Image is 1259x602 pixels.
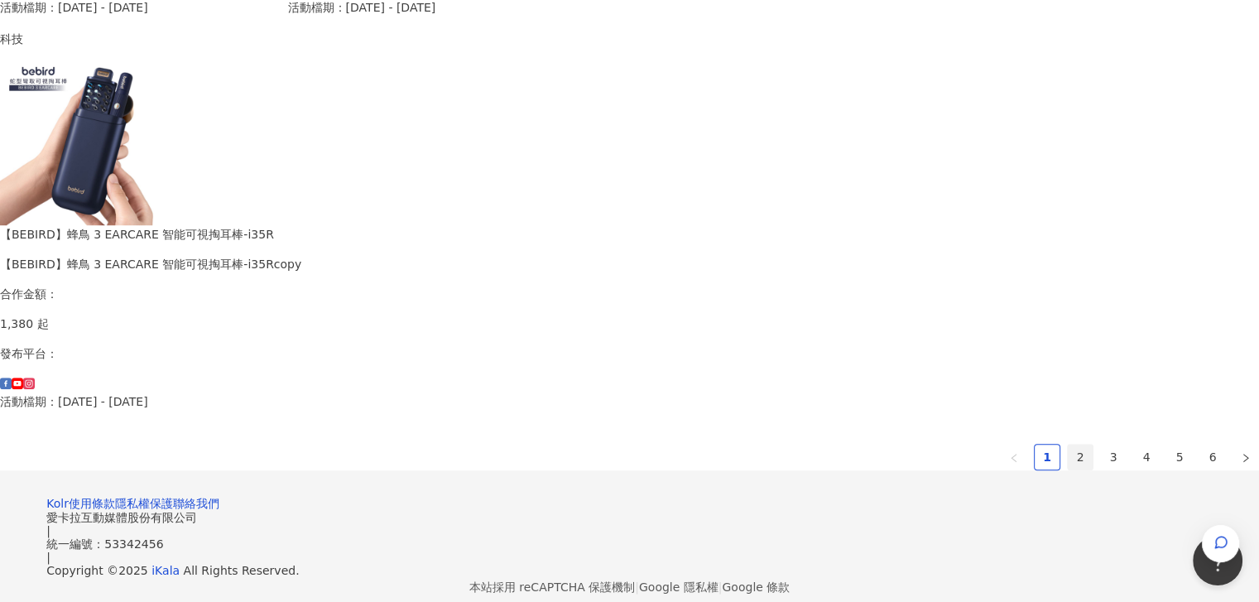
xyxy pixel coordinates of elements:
[1035,445,1060,470] a: 1
[1009,453,1019,463] span: left
[1067,444,1093,470] li: 2
[635,580,639,594] span: |
[46,551,50,564] span: |
[46,524,50,537] span: |
[69,497,115,510] a: 使用條款
[1241,453,1251,463] span: right
[1134,445,1159,470] a: 4
[173,497,219,510] a: 聯絡我們
[1068,445,1093,470] a: 2
[1101,445,1126,470] a: 3
[1233,444,1259,470] li: Next Page
[469,577,790,597] span: 本站採用 reCAPTCHA 保護機制
[1200,445,1225,470] a: 6
[1133,444,1160,470] li: 4
[1167,445,1192,470] a: 5
[151,564,180,577] a: iKala
[1193,536,1242,585] iframe: Help Scout Beacon - Open
[1166,444,1193,470] li: 5
[639,580,718,594] a: Google 隱私權
[46,537,1213,551] div: 統一編號：53342456
[722,580,790,594] a: Google 條款
[115,497,173,510] a: 隱私權保護
[46,564,1213,577] div: Copyright © 2025 All Rights Reserved.
[46,511,1213,524] div: 愛卡拉互動媒體股份有限公司
[1034,444,1060,470] li: 1
[1001,444,1027,470] li: Previous Page
[1100,444,1127,470] li: 3
[46,497,69,510] a: Kolr
[1001,444,1027,470] button: left
[1233,444,1259,470] button: right
[1199,444,1226,470] li: 6
[718,580,723,594] span: |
